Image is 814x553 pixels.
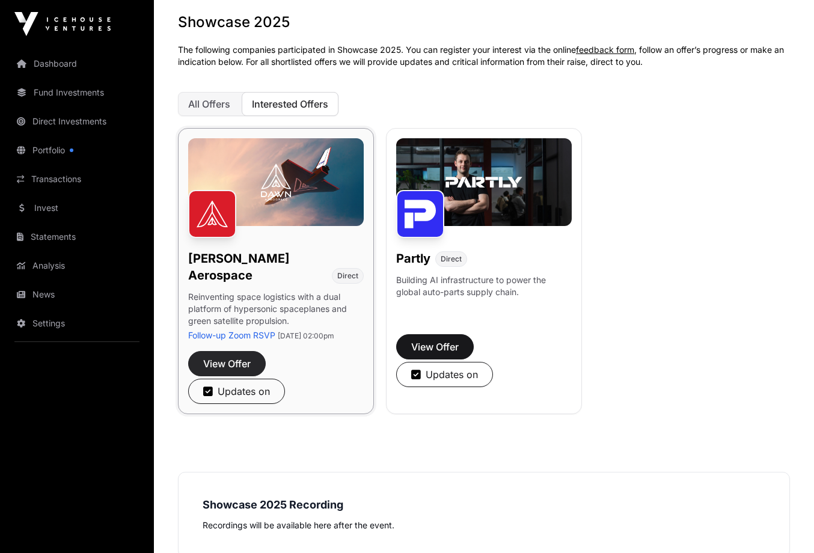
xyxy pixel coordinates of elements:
p: The following companies participated in Showcase 2025. You can register your interest via the onl... [178,44,790,68]
p: Recordings will be available here after the event. [203,518,765,533]
h1: Showcase 2025 [178,13,790,32]
iframe: Chat Widget [754,495,814,553]
img: Dawn-Banner.jpg [188,138,364,226]
a: Statements [10,224,144,250]
h1: Partly [396,250,430,267]
a: News [10,281,144,308]
img: Partly [396,190,444,238]
strong: Showcase 2025 Recording [203,498,343,511]
span: [DATE] 02:00pm [278,331,334,340]
button: View Offer [396,334,474,359]
span: Direct [337,271,358,281]
a: feedback form [576,44,634,55]
span: Interested Offers [252,98,328,110]
button: Updates on [396,362,493,387]
h1: [PERSON_NAME] Aerospace [188,250,327,284]
a: Fund Investments [10,79,144,106]
p: Reinventing space logistics with a dual platform of hypersonic spaceplanes and green satellite pr... [188,291,364,329]
button: View Offer [188,351,266,376]
a: Follow-up Zoom RSVP [188,330,275,340]
span: View Offer [411,340,459,354]
a: Dashboard [10,50,144,77]
a: Analysis [10,252,144,279]
p: Building AI infrastructure to power the global auto-parts supply chain. [396,274,572,313]
div: Updates on [411,367,478,382]
a: Direct Investments [10,108,144,135]
img: Icehouse Ventures Logo [14,12,111,36]
span: Direct [441,254,462,264]
span: View Offer [203,356,251,371]
div: Updates on [203,384,270,399]
span: All Offers [188,98,230,110]
img: Partly-Banner.jpg [396,138,572,226]
a: Invest [10,195,144,221]
a: Settings [10,310,144,337]
button: Interested Offers [242,92,338,116]
a: Portfolio [10,137,144,163]
button: Updates on [188,379,285,404]
a: Transactions [10,166,144,192]
img: Dawn Aerospace [188,190,236,238]
button: All Offers [178,92,240,116]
